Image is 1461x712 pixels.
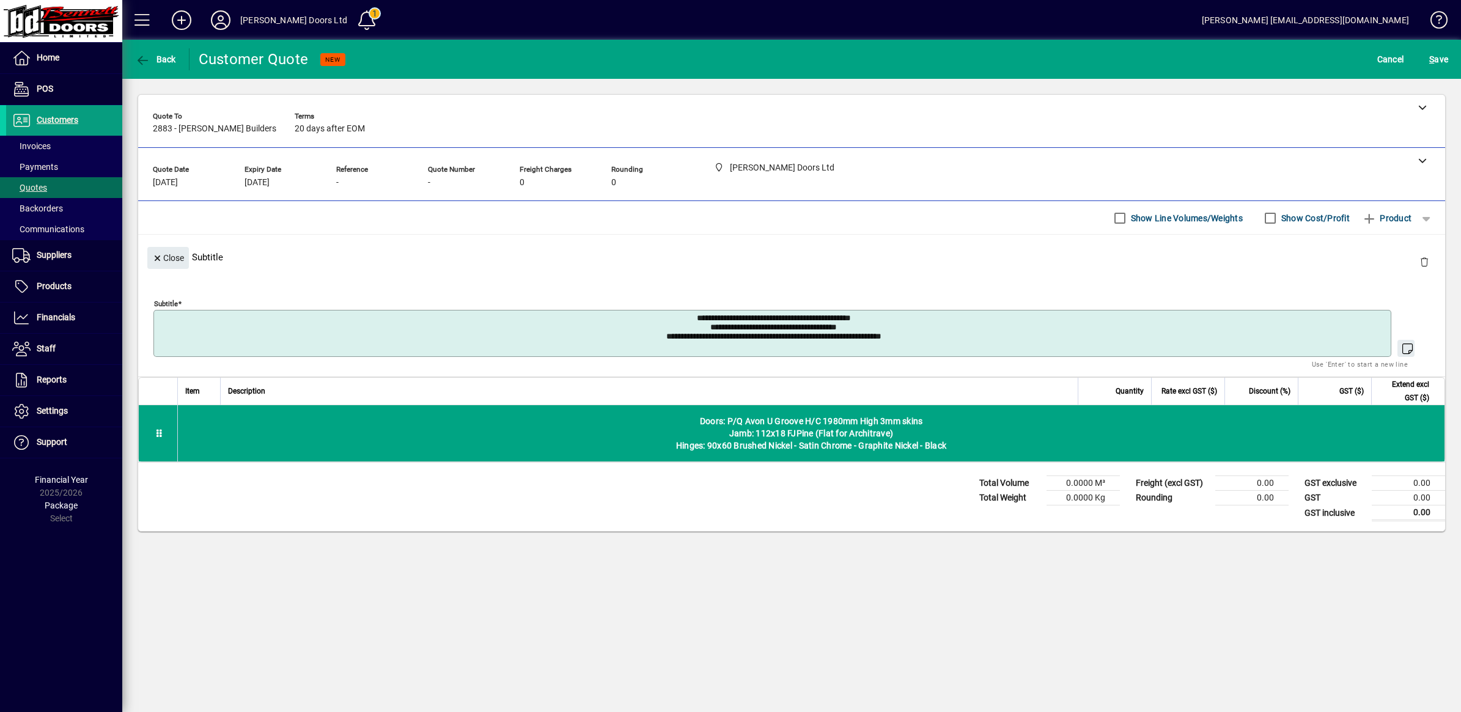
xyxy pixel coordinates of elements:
[1298,505,1372,521] td: GST inclusive
[6,427,122,458] a: Support
[6,334,122,364] a: Staff
[138,235,1445,279] div: Subtitle
[144,252,192,263] app-page-header-button: Close
[122,48,190,70] app-page-header-button: Back
[6,365,122,395] a: Reports
[1429,50,1448,69] span: ave
[37,53,59,62] span: Home
[1379,378,1429,405] span: Extend excl GST ($)
[1249,384,1290,398] span: Discount (%)
[611,178,616,188] span: 0
[37,250,72,260] span: Suppliers
[37,312,75,322] span: Financials
[1215,476,1289,491] td: 0.00
[201,9,240,31] button: Profile
[37,437,67,447] span: Support
[295,124,365,134] span: 20 days after EOM
[1356,207,1418,229] button: Product
[12,141,51,151] span: Invoices
[1298,476,1372,491] td: GST exclusive
[1421,2,1446,42] a: Knowledge Base
[1426,48,1451,70] button: Save
[6,271,122,302] a: Products
[1279,212,1350,224] label: Show Cost/Profit
[152,248,184,268] span: Close
[245,178,270,188] span: [DATE]
[45,501,78,510] span: Package
[147,247,189,269] button: Close
[37,115,78,125] span: Customers
[1298,491,1372,505] td: GST
[240,10,347,30] div: [PERSON_NAME] Doors Ltd
[1130,491,1215,505] td: Rounding
[1202,10,1409,30] div: [PERSON_NAME] [EMAIL_ADDRESS][DOMAIN_NAME]
[1116,384,1144,398] span: Quantity
[12,183,47,193] span: Quotes
[6,219,122,240] a: Communications
[520,178,524,188] span: 0
[1339,384,1364,398] span: GST ($)
[132,48,179,70] button: Back
[1047,476,1120,491] td: 0.0000 M³
[1362,208,1411,228] span: Product
[153,178,178,188] span: [DATE]
[1130,476,1215,491] td: Freight (excl GST)
[1047,491,1120,505] td: 0.0000 Kg
[162,9,201,31] button: Add
[153,124,276,134] span: 2883 - [PERSON_NAME] Builders
[37,343,56,353] span: Staff
[199,50,309,69] div: Customer Quote
[1374,48,1407,70] button: Cancel
[12,204,63,213] span: Backorders
[6,198,122,219] a: Backorders
[35,475,88,485] span: Financial Year
[178,405,1444,461] div: Doors: P/Q Avon U Groove H/C 1980mm High 3mm skins Jamb: 112x18 FJPine (Flat for Architrave) Hing...
[6,396,122,427] a: Settings
[135,54,176,64] span: Back
[1372,505,1445,521] td: 0.00
[37,375,67,384] span: Reports
[1161,384,1217,398] span: Rate excl GST ($)
[1312,357,1408,371] mat-hint: Use 'Enter' to start a new line
[185,384,200,398] span: Item
[973,476,1047,491] td: Total Volume
[6,74,122,105] a: POS
[6,177,122,198] a: Quotes
[37,406,68,416] span: Settings
[1372,491,1445,505] td: 0.00
[6,43,122,73] a: Home
[37,281,72,291] span: Products
[1410,256,1439,267] app-page-header-button: Delete
[37,84,53,94] span: POS
[6,156,122,177] a: Payments
[228,384,265,398] span: Description
[973,491,1047,505] td: Total Weight
[6,136,122,156] a: Invoices
[1410,247,1439,276] button: Delete
[1215,491,1289,505] td: 0.00
[1372,476,1445,491] td: 0.00
[6,240,122,271] a: Suppliers
[1377,50,1404,69] span: Cancel
[336,178,339,188] span: -
[12,162,58,172] span: Payments
[12,224,84,234] span: Communications
[6,303,122,333] a: Financials
[154,299,178,308] mat-label: Subtitle
[1128,212,1243,224] label: Show Line Volumes/Weights
[325,56,340,64] span: NEW
[1429,54,1434,64] span: S
[428,178,430,188] span: -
